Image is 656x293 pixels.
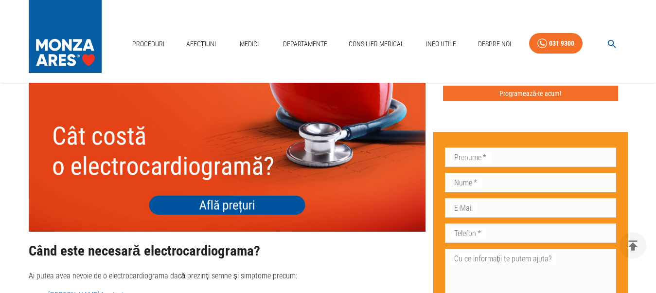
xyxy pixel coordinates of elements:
[443,86,618,102] button: Programează-te acum!
[474,34,515,54] a: Despre Noi
[345,34,408,54] a: Consilier Medical
[279,34,331,54] a: Departamente
[29,270,426,282] p: Ai putea avea nevoie de o electrocardiograma dacă prezinți semne și simptome precum:
[29,73,426,232] img: Pret electrocardiogramă
[182,34,220,54] a: Afecțiuni
[422,34,460,54] a: Info Utile
[549,37,574,50] div: 031 9300
[620,232,646,259] button: delete
[529,33,583,54] a: 031 9300
[128,34,168,54] a: Proceduri
[234,34,265,54] a: Medici
[29,243,426,259] h2: Când este necesară electrocardiograma?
